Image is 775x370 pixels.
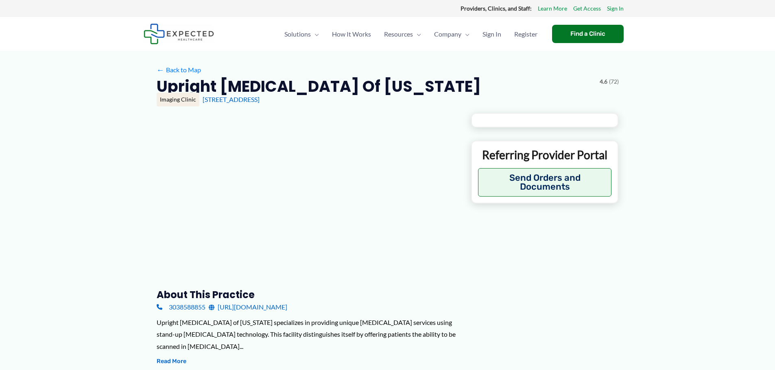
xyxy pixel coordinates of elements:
a: [STREET_ADDRESS] [203,95,260,103]
a: How It Works [325,20,378,48]
span: Solutions [284,20,311,48]
button: Read More [157,357,186,366]
a: ←Back to Map [157,64,201,76]
a: Get Access [573,3,601,14]
a: Sign In [476,20,508,48]
span: Register [514,20,537,48]
span: Sign In [482,20,501,48]
a: ResourcesMenu Toggle [378,20,428,48]
strong: Providers, Clinics, and Staff: [461,5,532,12]
h3: About this practice [157,288,458,301]
a: Learn More [538,3,567,14]
h2: Upright [MEDICAL_DATA] of [US_STATE] [157,76,481,96]
a: Register [508,20,544,48]
div: Imaging Clinic [157,93,199,106]
nav: Primary Site Navigation [278,20,544,48]
button: Send Orders and Documents [478,168,612,197]
span: (72) [609,76,619,87]
a: CompanyMenu Toggle [428,20,476,48]
span: 4.6 [600,76,607,87]
span: ← [157,66,164,74]
span: Company [434,20,461,48]
span: Menu Toggle [461,20,469,48]
p: Referring Provider Portal [478,147,612,162]
a: SolutionsMenu Toggle [278,20,325,48]
span: Menu Toggle [413,20,421,48]
a: Find a Clinic [552,25,624,43]
span: Menu Toggle [311,20,319,48]
a: Sign In [607,3,624,14]
div: Upright [MEDICAL_DATA] of [US_STATE] specializes in providing unique [MEDICAL_DATA] services usin... [157,316,458,353]
span: How It Works [332,20,371,48]
span: Resources [384,20,413,48]
a: 3038588855 [157,301,205,313]
img: Expected Healthcare Logo - side, dark font, small [144,24,214,44]
a: [URL][DOMAIN_NAME] [209,301,287,313]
